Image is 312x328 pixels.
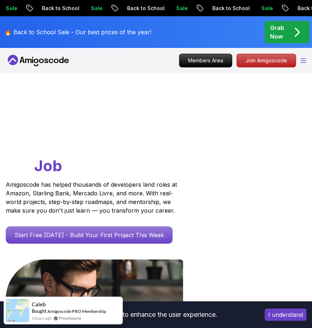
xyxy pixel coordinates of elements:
[32,315,52,321] span: 2 hours ago
[237,54,296,67] a: Join Amigoscode
[265,309,307,321] button: Accept cookies
[237,54,296,67] p: Join Amigoscode
[32,301,46,307] span: Caleb
[4,28,151,36] p: 🔥 Back to School Sale - Our best prices of the year!
[179,54,232,67] a: Members Area
[32,308,47,314] span: Bought
[47,308,106,314] a: Amigoscode PRO Membership
[6,114,306,176] h1: Go From Learning to Hired: Master Java, Spring Boot & Cloud Skills That Get You the
[204,5,253,12] p: Back to School
[6,180,179,215] p: Amigoscode has helped thousands of developers land roles at Amazon, Starling Bank, Mercado Livre,...
[6,299,29,322] img: provesource social proof notification image
[59,315,81,321] a: ProveSource
[253,5,276,12] p: Sale
[5,307,254,323] div: This website uses cookies to enhance the user experience.
[270,23,284,41] p: Grab Now
[300,58,306,63] button: Open Menu
[33,5,82,12] p: Back to School
[168,5,191,12] p: Sale
[6,226,173,244] a: Start Free [DATE] - Build Your First Project This Week
[82,5,105,12] p: Sale
[118,5,168,12] p: Back to School
[34,156,62,175] span: Job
